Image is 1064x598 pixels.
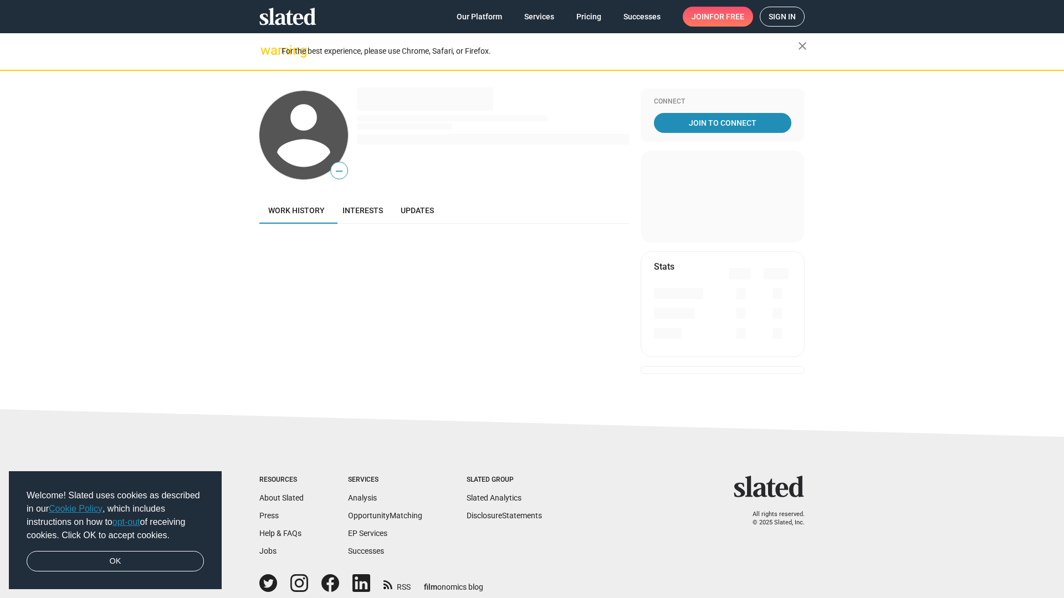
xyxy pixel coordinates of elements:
[348,493,377,502] a: Analysis
[654,261,674,272] mat-card-title: Stats
[348,476,422,484] div: Services
[9,471,222,590] div: cookieconsent
[683,7,753,27] a: Joinfor free
[524,7,554,27] span: Services
[348,547,384,555] a: Successes
[567,7,610,27] a: Pricing
[424,582,437,591] span: film
[259,476,304,484] div: Resources
[448,7,511,27] a: Our Platform
[282,44,798,59] div: For the best experience, please use Chrome, Safari, or Firefox.
[334,197,392,224] a: Interests
[709,7,744,27] span: for free
[467,476,542,484] div: Slated Group
[112,517,140,527] a: opt-out
[27,489,204,542] span: Welcome! Slated uses cookies as described in our , which includes instructions on how to of recei...
[623,7,661,27] span: Successes
[259,197,334,224] a: Work history
[515,7,563,27] a: Services
[692,7,744,27] span: Join
[615,7,669,27] a: Successes
[259,529,301,538] a: Help & FAQs
[27,551,204,572] a: dismiss cookie message
[383,575,411,592] a: RSS
[654,113,791,133] a: Join To Connect
[49,504,103,513] a: Cookie Policy
[424,573,483,592] a: filmonomics blog
[260,44,274,57] mat-icon: warning
[342,206,383,215] span: Interests
[392,197,443,224] a: Updates
[259,547,277,555] a: Jobs
[656,113,789,133] span: Join To Connect
[467,511,542,520] a: DisclosureStatements
[457,7,502,27] span: Our Platform
[576,7,601,27] span: Pricing
[259,493,304,502] a: About Slated
[467,493,521,502] a: Slated Analytics
[331,164,347,178] span: —
[348,511,422,520] a: OpportunityMatching
[401,206,434,215] span: Updates
[741,511,805,527] p: All rights reserved. © 2025 Slated, Inc.
[760,7,805,27] a: Sign in
[769,7,796,26] span: Sign in
[654,97,791,106] div: Connect
[268,206,325,215] span: Work history
[348,529,387,538] a: EP Services
[796,39,809,53] mat-icon: close
[259,511,279,520] a: Press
